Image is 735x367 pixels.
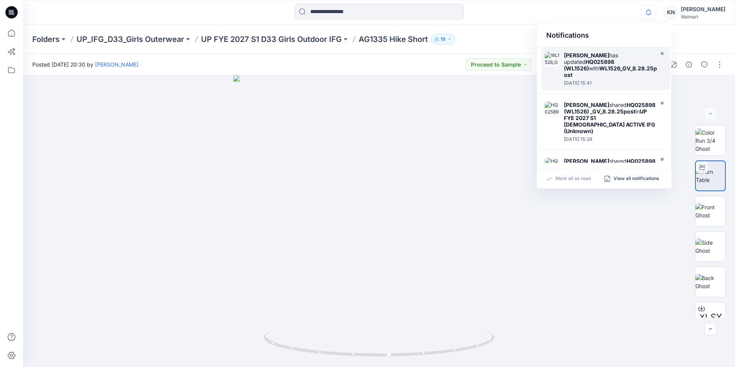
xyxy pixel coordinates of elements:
div: Thursday, August 28, 2025 15:41 [564,80,659,86]
a: [PERSON_NAME] [95,61,138,68]
span: Posted [DATE] 20:30 by [32,60,138,68]
img: HQ025898 (WL1526) _GV_8.28.25post [545,102,560,117]
div: Walmart [681,14,725,20]
strong: HQ025898 (WL1526) _GV_8.28.25post [564,102,655,115]
span: XLSX [699,310,722,324]
div: shared in [564,158,659,177]
div: KN [664,5,678,19]
strong: [PERSON_NAME] [564,102,609,108]
strong: [PERSON_NAME] [564,52,609,58]
img: Color Run 3/4 Ghost [695,128,725,153]
strong: WL1526_GV_8.28.25post [564,65,657,78]
a: UP FYE 2027 S1 D33 Girls Outdoor IFG [201,34,342,45]
p: View all notifications [614,175,659,182]
p: Mark all as read [555,175,591,182]
div: has updated with [564,52,659,78]
button: Details [683,58,695,71]
strong: UP FYE 2027 S1 [DEMOGRAPHIC_DATA] ACTIVE IFG (Unknown) [564,108,655,134]
img: HQ025898 (WL1526)_GV_8.28.25post [545,158,560,173]
img: Side Ghost [695,239,725,255]
p: AG1335 Hike Short [359,34,428,45]
strong: [PERSON_NAME] [564,158,609,164]
p: 19 [441,35,446,43]
img: Back Ghost [695,274,725,290]
img: Front Ghost [695,203,725,219]
a: UP_IFG_D33_Girls Outerwear [76,34,184,45]
button: 19 [431,34,455,45]
div: [PERSON_NAME] [681,5,725,14]
a: Folders [32,34,60,45]
strong: HQ025898 (WL1526) [564,58,614,72]
div: Notifications [537,24,672,47]
img: Turn Table [696,168,725,184]
img: WL1526_GV_8.28.25post [545,52,560,67]
div: Thursday, August 28, 2025 15:28 [564,137,655,142]
div: shared in [564,102,655,134]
